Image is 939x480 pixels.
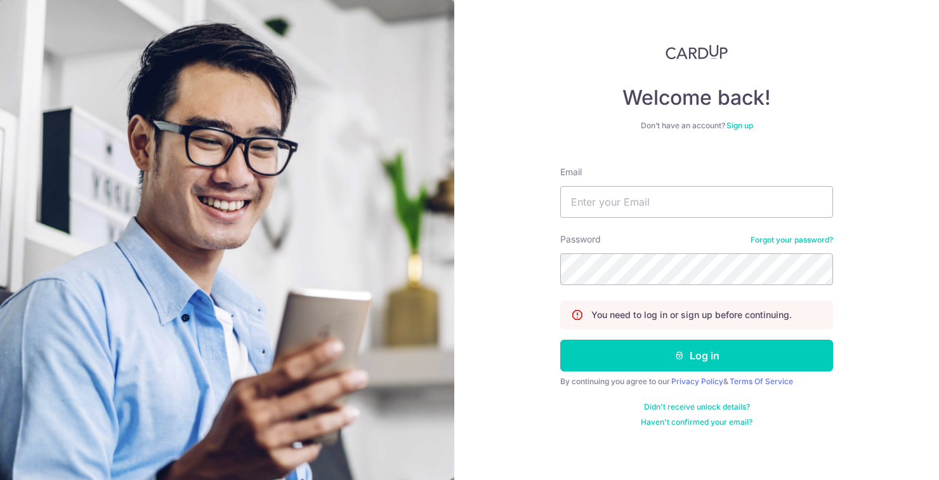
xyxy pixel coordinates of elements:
[751,235,833,245] a: Forgot your password?
[730,377,793,386] a: Terms Of Service
[671,377,723,386] a: Privacy Policy
[560,85,833,110] h4: Welcome back!
[644,402,750,412] a: Didn't receive unlock details?
[641,417,752,427] a: Haven't confirmed your email?
[591,309,792,321] p: You need to log in or sign up before continuing.
[560,340,833,371] button: Log in
[726,121,753,130] a: Sign up
[560,233,601,246] label: Password
[560,121,833,131] div: Don’t have an account?
[560,186,833,218] input: Enter your Email
[666,44,728,60] img: CardUp Logo
[560,377,833,387] div: By continuing you agree to our &
[560,166,582,178] label: Email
